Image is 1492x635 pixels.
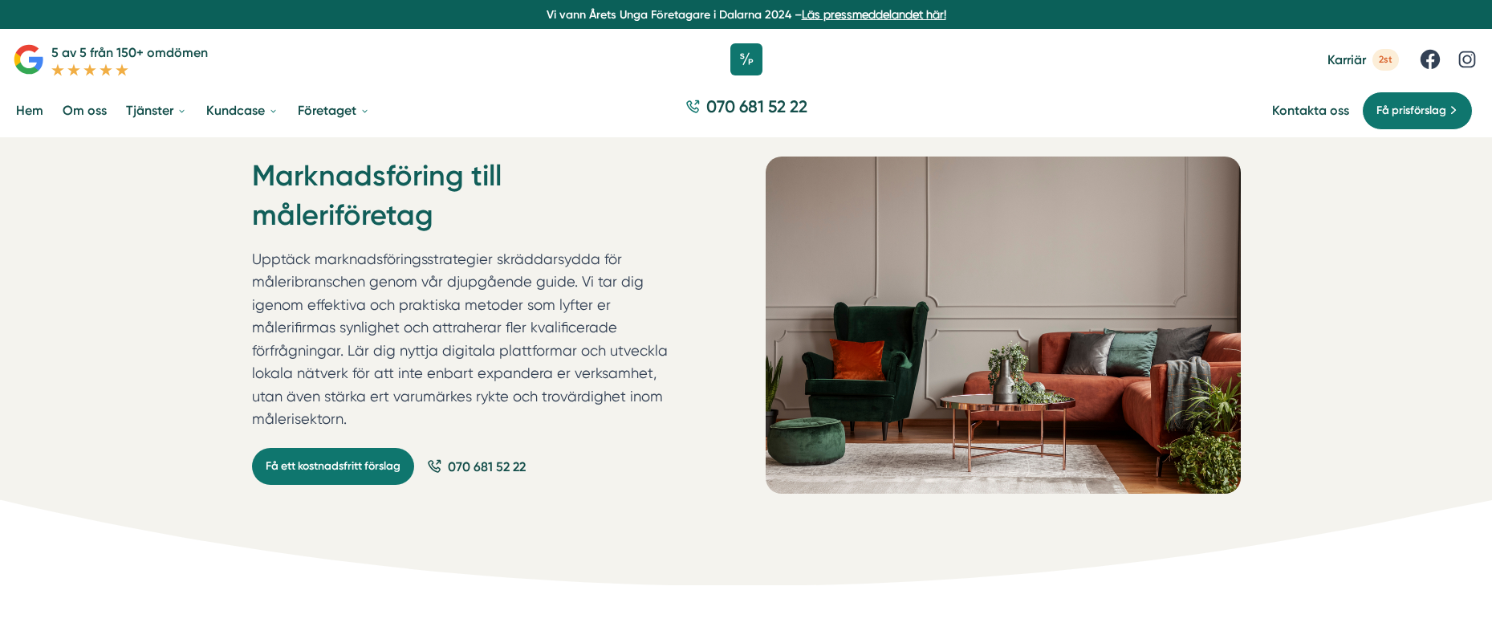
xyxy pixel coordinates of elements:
[448,457,526,477] span: 070 681 52 22
[679,95,814,126] a: 070 681 52 22
[252,248,689,439] p: Upptäck marknadsföringsstrategier skräddarsydda för måleribranschen genom vår djupgående guide. V...
[427,457,526,477] a: 070 681 52 22
[1362,92,1473,130] a: Få prisförslag
[1272,103,1349,118] a: Kontakta oss
[123,90,190,131] a: Tjänster
[1327,49,1399,71] a: Karriär 2st
[295,90,373,131] a: Företaget
[203,90,282,131] a: Kundcase
[252,157,689,247] h1: Marknadsföring till måleriföretag
[13,90,47,131] a: Hem
[59,90,110,131] a: Om oss
[252,448,414,485] a: Få ett kostnadsfritt förslag
[1327,52,1366,67] span: Karriär
[802,8,946,21] a: Läs pressmeddelandet här!
[706,95,807,118] span: 070 681 52 22
[51,43,208,63] p: 5 av 5 från 150+ omdömen
[6,6,1486,22] p: Vi vann Årets Unga Företagare i Dalarna 2024 –
[766,157,1241,494] img: Marknadsföring till måleriföretag
[1372,49,1399,71] span: 2st
[1376,102,1446,120] span: Få prisförslag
